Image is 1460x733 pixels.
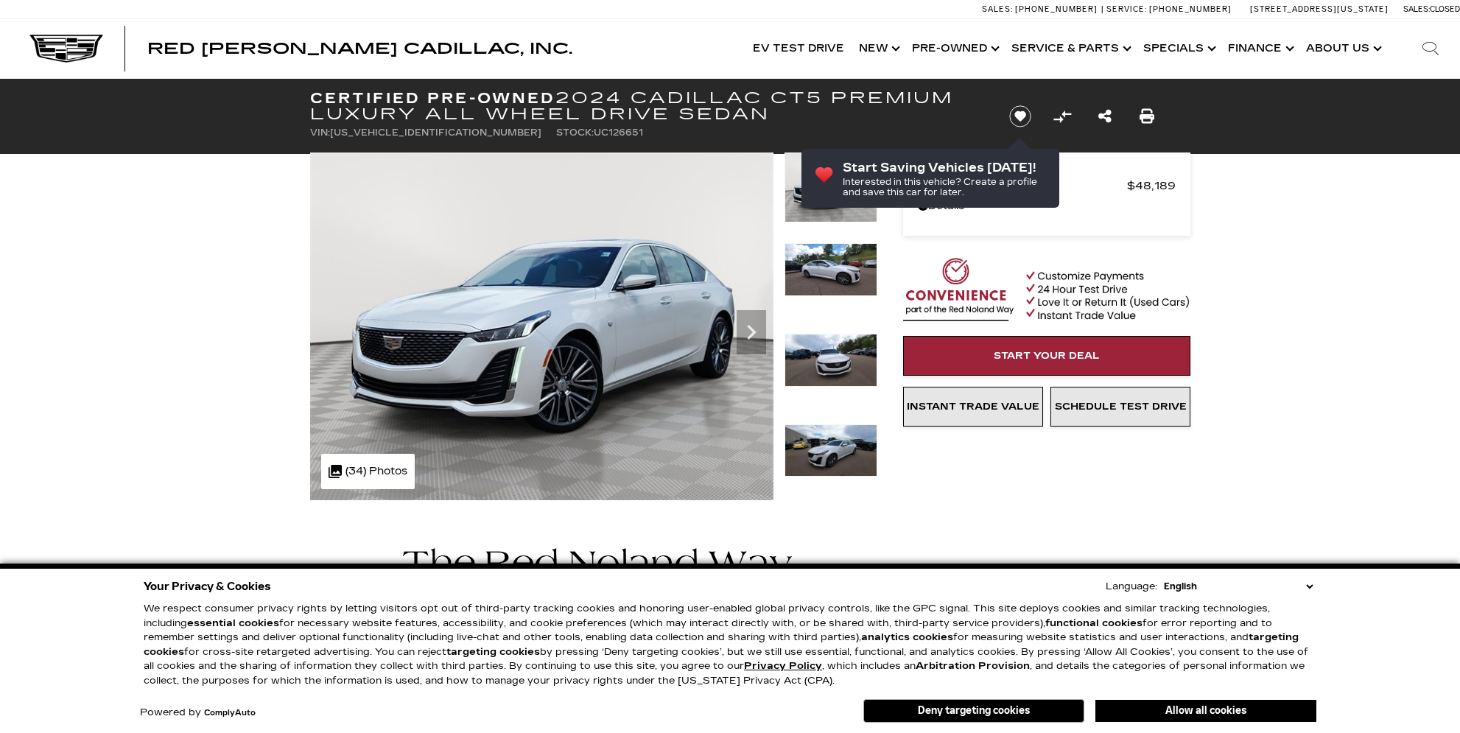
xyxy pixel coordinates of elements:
img: Certified Used 2024 Crystal White Tricoat Cadillac Premium Luxury image 1 [310,152,773,500]
a: Pre-Owned [905,19,1004,78]
strong: functional cookies [1045,617,1143,629]
span: Start Your Deal [994,350,1100,362]
a: About Us [1299,19,1386,78]
a: Specials [1136,19,1221,78]
img: Certified Used 2024 Crystal White Tricoat Cadillac Premium Luxury image 3 [785,334,877,387]
span: Closed [1430,4,1460,14]
h1: 2024 Cadillac CT5 Premium Luxury All Wheel Drive Sedan [310,90,984,122]
span: [US_VEHICLE_IDENTIFICATION_NUMBER] [330,127,541,138]
span: UC126651 [594,127,643,138]
span: [PHONE_NUMBER] [1015,4,1098,14]
span: [PHONE_NUMBER] [1149,4,1232,14]
strong: targeting cookies [446,646,540,658]
button: Allow all cookies [1095,700,1316,722]
img: Certified Used 2024 Crystal White Tricoat Cadillac Premium Luxury image 1 [785,152,877,222]
a: Sales: [PHONE_NUMBER] [982,5,1101,13]
span: Sales: [982,4,1013,14]
span: Your Privacy & Cookies [144,576,271,597]
div: Powered by [140,708,256,718]
strong: targeting cookies [144,631,1299,658]
div: (34) Photos [321,454,415,489]
span: Red [PERSON_NAME] [918,175,1127,196]
a: Start Your Deal [903,336,1190,376]
span: Schedule Test Drive [1055,401,1187,413]
img: Cadillac Dark Logo with Cadillac White Text [29,35,103,63]
a: Instant Trade Value [903,387,1043,427]
strong: Arbitration Provision [916,660,1030,672]
div: Next [737,310,766,354]
select: Language Select [1160,579,1316,594]
a: [STREET_ADDRESS][US_STATE] [1250,4,1389,14]
span: Red [PERSON_NAME] Cadillac, Inc. [147,40,572,57]
p: We respect consumer privacy rights by letting visitors opt out of third-party tracking cookies an... [144,602,1316,688]
span: Stock: [556,127,594,138]
a: Privacy Policy [744,660,822,672]
a: ComplyAuto [204,709,256,718]
span: VIN: [310,127,330,138]
span: Sales: [1403,4,1430,14]
span: $48,189 [1127,175,1176,196]
a: Finance [1221,19,1299,78]
a: Print this Certified Pre-Owned 2024 Cadillac CT5 Premium Luxury All Wheel Drive Sedan [1140,106,1154,127]
a: Share this Certified Pre-Owned 2024 Cadillac CT5 Premium Luxury All Wheel Drive Sedan [1098,106,1112,127]
a: Red [PERSON_NAME] Cadillac, Inc. [147,41,572,56]
span: Instant Trade Value [907,401,1039,413]
a: Red [PERSON_NAME] $48,189 [918,175,1176,196]
button: Compare vehicle [1051,105,1073,127]
button: Save vehicle [1004,105,1036,128]
strong: analytics cookies [861,631,953,643]
a: EV Test Drive [745,19,852,78]
div: Language: [1106,582,1157,592]
a: Details [918,196,1176,217]
a: Service: [PHONE_NUMBER] [1101,5,1235,13]
strong: Certified Pre-Owned [310,89,555,107]
img: Certified Used 2024 Crystal White Tricoat Cadillac Premium Luxury image 4 [785,424,877,477]
strong: essential cookies [187,617,279,629]
a: New [852,19,905,78]
a: Service & Parts [1004,19,1136,78]
a: Schedule Test Drive [1050,387,1190,427]
img: Certified Used 2024 Crystal White Tricoat Cadillac Premium Luxury image 2 [785,243,877,296]
span: Service: [1106,4,1147,14]
button: Deny targeting cookies [863,699,1084,723]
